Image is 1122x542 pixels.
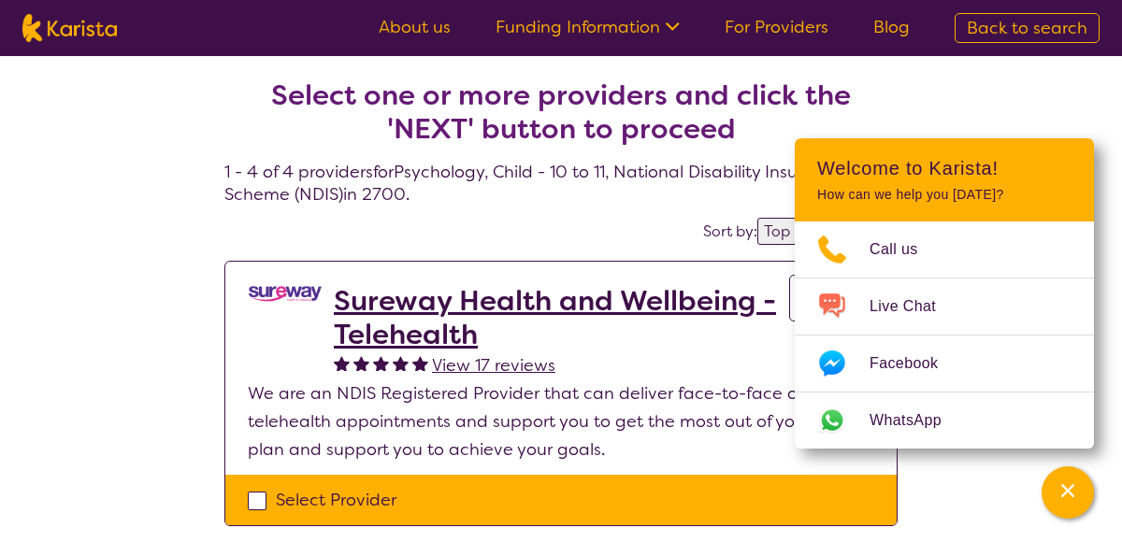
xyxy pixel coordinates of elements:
div: Channel Menu [795,138,1094,449]
h4: 1 - 4 of 4 providers for Psychology , Child - 10 to 11 , National Disability Insurance Scheme (ND... [224,34,898,206]
span: View 17 reviews [432,354,555,377]
span: Facebook [870,349,960,378]
span: Back to search [967,17,1087,39]
span: Call us [870,235,941,264]
img: vgwqq8bzw4bddvbx0uac.png [248,284,323,304]
img: fullstar [353,355,369,371]
img: fullstar [412,355,428,371]
img: Karista logo [22,14,117,42]
button: Channel Menu [1042,466,1094,519]
p: We are an NDIS Registered Provider that can deliver face-to-face or telehealth appointments and s... [248,379,874,464]
img: fullstar [393,355,409,371]
a: View 17 reviews [432,351,555,379]
a: About us [379,16,451,38]
span: WhatsApp [870,406,964,435]
a: Funding Information [496,16,680,38]
a: Sureway Health and Wellbeing - Telehealth [334,284,789,351]
img: fullstar [334,355,350,371]
a: For Providers [725,16,828,38]
a: View [789,275,874,321]
h2: Welcome to Karista! [817,157,1072,179]
span: Live Chat [870,292,958,321]
a: Blog [873,16,910,38]
ul: Choose channel [795,221,1094,449]
a: Back to search [955,13,1100,43]
a: Web link opens in a new tab. [795,392,1094,449]
label: Sort by: [703,221,757,241]
h2: Select one or more providers and click the 'NEXT' button to proceed [247,78,875,146]
img: fullstar [373,355,389,371]
p: How can we help you [DATE]? [817,187,1072,203]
